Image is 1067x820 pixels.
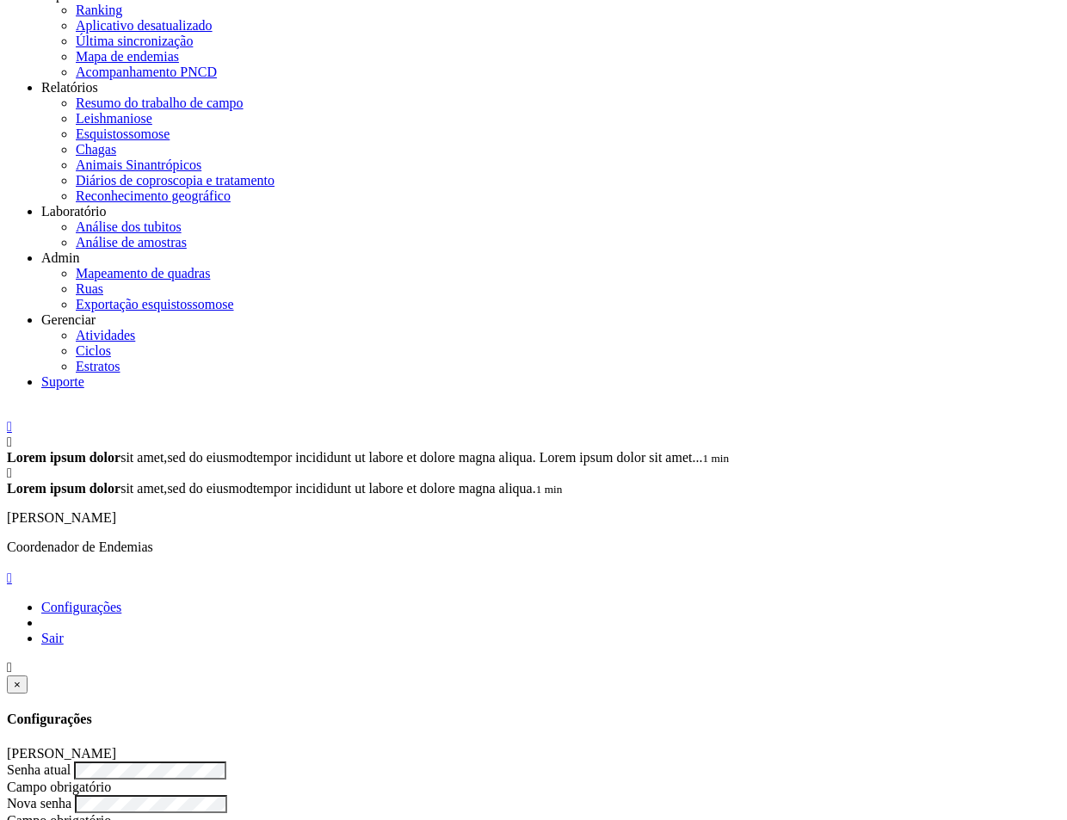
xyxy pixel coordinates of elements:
a: Ranking [76,3,122,17]
a: Diários de coproscopia e tratamento [76,173,274,188]
a: Ciclos [76,343,111,358]
a: Atividades [76,328,135,342]
a: Aplicativo desatualizado [76,18,213,33]
i:  [7,465,12,480]
a: Análise de amostras [76,235,187,250]
label: Senha atual [7,762,71,777]
strong: Lorem ipsum dolor [7,481,120,496]
small: 1 min [702,452,729,465]
a: sed do eiusmod [167,481,253,496]
a: Mapa de endemias [76,49,179,64]
a: Exportação esquistossomose [76,297,234,311]
div: sit amet, tempor incididunt ut labore et dolore magna aliqua. [7,481,1060,496]
a:  [7,570,12,585]
a: Animais Sinantrópicos [76,157,201,172]
span: × [14,678,21,691]
span: Coordenador de Endemias [7,539,153,554]
a: Sair [41,631,64,645]
a: Resumo do trabalho de campo [76,96,244,110]
a: Admin [41,250,79,265]
i:  [7,660,12,675]
i:  [7,435,12,449]
a: Análise dos tubitos [76,219,182,234]
a: Última sincronização [76,34,193,48]
a: Gerenciar [41,312,96,327]
a: Laboratório [41,204,107,219]
a: Mapeamento de quadras [76,266,210,281]
h4: Configurações [7,712,1060,727]
a: Acompanhamento PNCD [76,65,217,79]
small: 1 min [536,483,563,496]
a: Ruas [76,281,103,296]
div: Campo obrigatório [7,780,1060,795]
a: Leishmaniose [76,111,152,126]
a: Chagas [76,142,116,157]
strong: Lorem ipsum dolor [7,450,120,465]
a: Suporte [41,374,84,389]
a:  [7,419,1060,435]
div: sit amet, tempor incididunt ut labore et dolore magna aliqua. Lorem ipsum dolor sit amet... [7,450,1060,465]
i:  [7,419,12,434]
a: Relatórios [41,80,98,95]
a: Estratos [76,359,120,373]
a: sed do eiusmod [167,450,253,465]
a: Configurações [41,600,121,614]
button: Close [7,675,28,694]
p: [PERSON_NAME] [7,510,1060,526]
a: Esquistossomose [76,126,170,141]
label: [PERSON_NAME] [7,746,116,761]
label: Nova senha [7,796,71,811]
a: Reconhecimento geográfico [76,188,231,203]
